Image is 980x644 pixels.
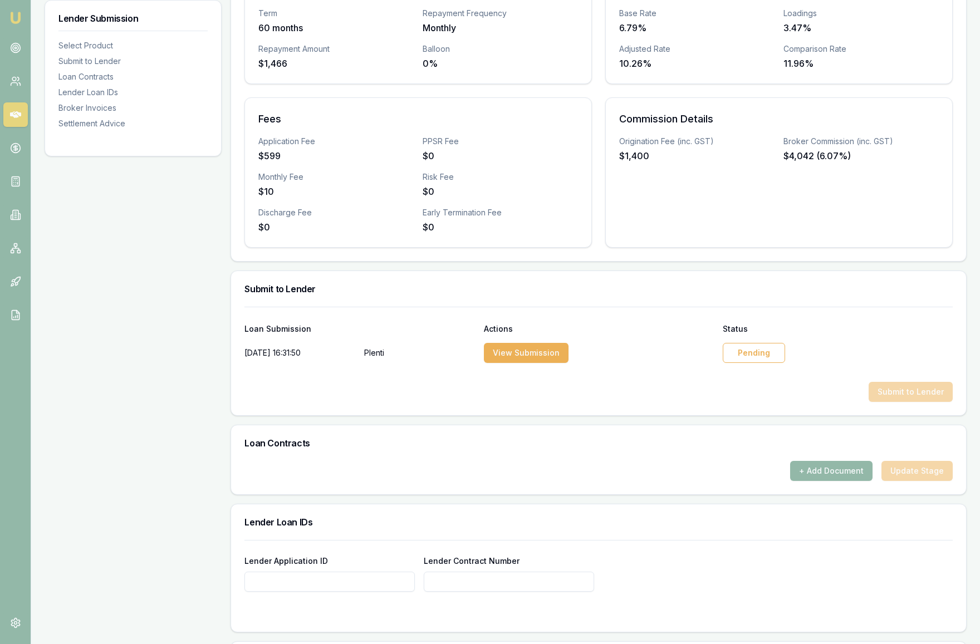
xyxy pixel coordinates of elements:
[723,343,785,363] div: Pending
[244,556,328,566] label: Lender Application ID
[619,149,775,163] div: $1,400
[484,343,569,363] button: View Submission
[258,136,414,147] div: Application Fee
[423,207,578,218] div: Early Termination Fee
[783,149,939,163] div: $4,042 (6.07%)
[783,57,939,70] div: 11.96%
[58,87,208,98] div: Lender Loan IDs
[484,325,714,333] div: Actions
[423,149,578,163] div: $0
[423,21,578,35] div: Monthly
[423,185,578,198] div: $0
[790,461,873,481] button: + Add Document
[58,14,208,23] h3: Lender Submission
[783,8,939,19] div: Loadings
[423,57,578,70] div: 0%
[423,136,578,147] div: PPSR Fee
[258,43,414,55] div: Repayment Amount
[423,220,578,234] div: $0
[9,11,22,24] img: emu-icon-u.png
[58,102,208,114] div: Broker Invoices
[244,325,474,333] div: Loan Submission
[619,111,939,127] h3: Commission Details
[423,43,578,55] div: Balloon
[58,56,208,67] div: Submit to Lender
[244,284,953,293] h3: Submit to Lender
[423,171,578,183] div: Risk Fee
[783,21,939,35] div: 3.47%
[58,118,208,129] div: Settlement Advice
[723,325,953,333] div: Status
[58,71,208,82] div: Loan Contracts
[783,43,939,55] div: Comparison Rate
[423,8,578,19] div: Repayment Frequency
[619,21,775,35] div: 6.79%
[244,518,953,527] h3: Lender Loan IDs
[364,342,475,364] p: Plenti
[258,8,414,19] div: Term
[258,21,414,35] div: 60 months
[244,439,953,448] h3: Loan Contracts
[619,8,775,19] div: Base Rate
[619,57,775,70] div: 10.26%
[244,342,355,364] div: [DATE] 16:31:50
[258,185,414,198] div: $10
[258,111,578,127] h3: Fees
[258,149,414,163] div: $599
[619,136,775,147] div: Origination Fee (inc. GST)
[258,57,414,70] div: $1,466
[258,171,414,183] div: Monthly Fee
[258,220,414,234] div: $0
[783,136,939,147] div: Broker Commission (inc. GST)
[58,40,208,51] div: Select Product
[424,556,520,566] label: Lender Contract Number
[619,43,775,55] div: Adjusted Rate
[258,207,414,218] div: Discharge Fee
